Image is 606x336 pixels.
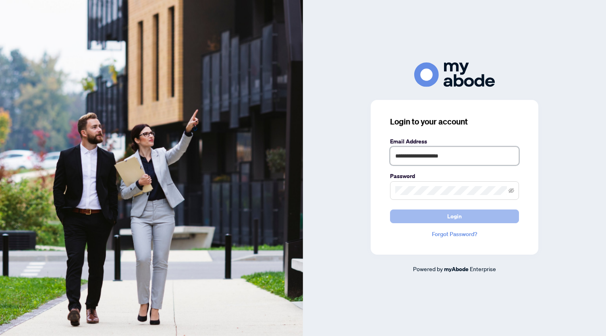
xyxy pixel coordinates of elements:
[390,116,519,127] h3: Login to your account
[508,188,514,193] span: eye-invisible
[390,137,519,146] label: Email Address
[414,62,495,87] img: ma-logo
[390,230,519,239] a: Forgot Password?
[444,265,469,274] a: myAbode
[390,172,519,180] label: Password
[413,265,443,272] span: Powered by
[470,265,496,272] span: Enterprise
[390,209,519,223] button: Login
[447,210,462,223] span: Login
